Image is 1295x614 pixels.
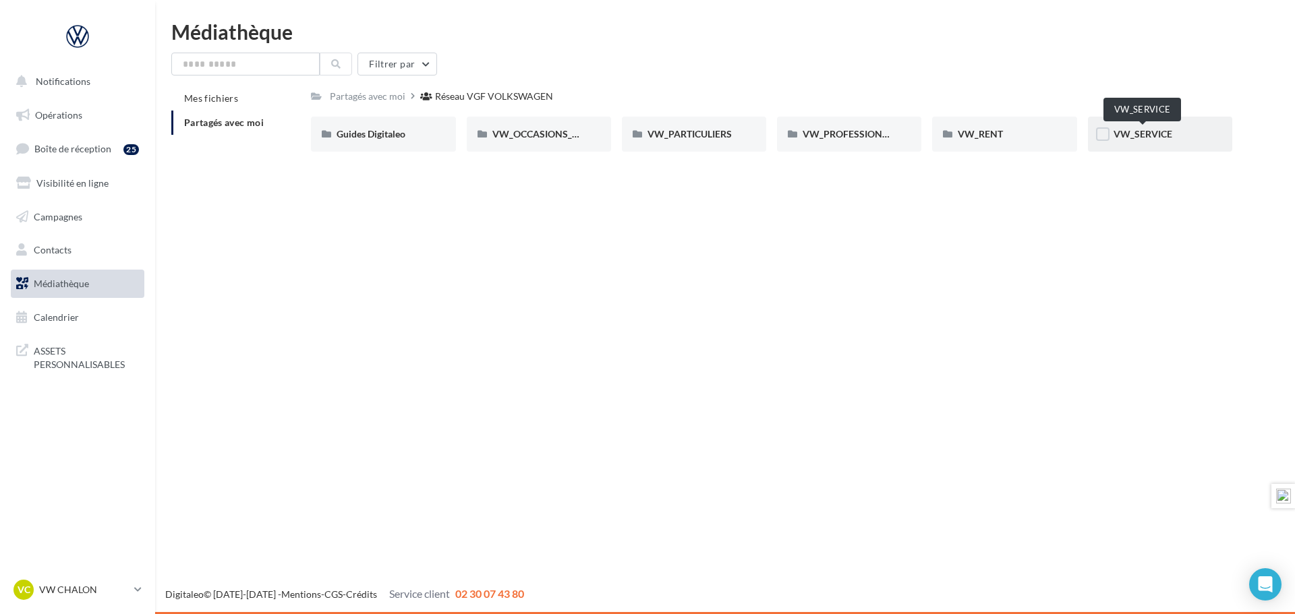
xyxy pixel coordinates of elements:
a: Calendrier [8,303,147,332]
a: Opérations [8,101,147,129]
span: Boîte de réception [34,143,111,154]
a: Boîte de réception25 [8,134,147,163]
span: VW_OCCASIONS_GARANTIES [492,128,625,140]
a: Crédits [346,588,377,600]
span: Calendrier [34,311,79,323]
span: Visibilité en ligne [36,177,109,189]
a: Digitaleo [165,588,204,600]
span: Guides Digitaleo [337,128,405,140]
span: VW_RENT [958,128,1003,140]
span: © [DATE]-[DATE] - - - [165,588,524,600]
div: VW_SERVICE [1103,98,1181,121]
button: Notifications [8,67,142,96]
span: VC [18,583,30,596]
div: Partagés avec moi [330,90,405,103]
p: VW CHALON [39,583,129,596]
div: 25 [123,144,139,155]
span: ASSETS PERSONNALISABLES [34,342,139,371]
span: Campagnes [34,210,82,222]
span: Opérations [35,109,82,121]
span: VW_PROFESSIONNELS [803,128,905,140]
div: Réseau VGF VOLKSWAGEN [435,90,553,103]
a: CGS [324,588,343,600]
a: Médiathèque [8,270,147,298]
span: Contacts [34,244,71,255]
span: VW_PARTICULIERS [647,128,732,140]
span: Mes fichiers [184,92,238,104]
span: 02 30 07 43 80 [455,587,524,600]
span: Médiathèque [34,278,89,289]
span: VW_SERVICE [1114,128,1172,140]
span: Partagés avec moi [184,117,264,128]
a: VC VW CHALON [11,577,144,603]
a: ASSETS PERSONNALISABLES [8,336,147,376]
span: Notifications [36,75,90,87]
span: Service client [389,587,450,600]
button: Filtrer par [357,53,437,75]
div: Open Intercom Messenger [1249,568,1282,601]
a: Campagnes [8,203,147,231]
a: Mentions [281,588,321,600]
a: Contacts [8,236,147,264]
div: Médiathèque [171,22,1279,42]
a: Visibilité en ligne [8,169,147,197]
